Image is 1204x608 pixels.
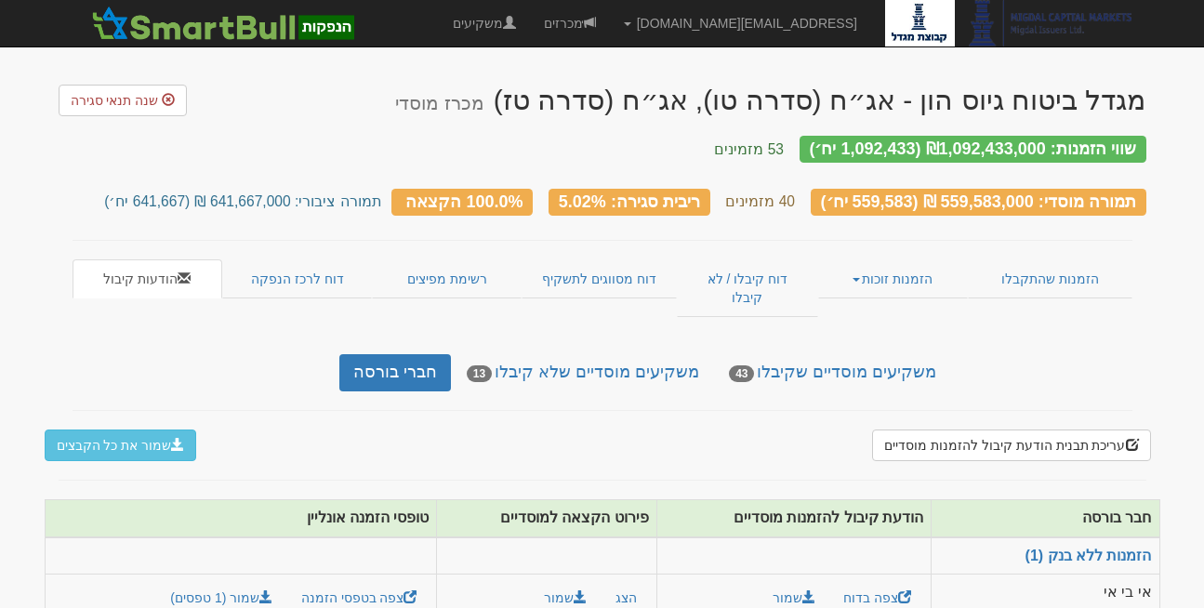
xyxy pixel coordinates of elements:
[59,85,188,116] a: שנה תנאי סגירה
[372,259,521,298] a: רשימת מפיצים
[339,354,451,391] a: חברי בורסה
[45,499,437,536] th: טופסי הזמנה אונליין
[453,354,713,391] a: משקיעים מוסדיים שלא קיבלו13
[522,259,677,298] a: דוח מסווגים לתשקיף
[1025,548,1152,563] a: הזמנות ללא בנק (1)
[872,430,1150,461] button: עריכת תבנית הודעת קיבול להזמנות מוסדיים
[800,136,1146,163] div: שווי הזמנות: ₪1,092,433,000 (1,092,433 יח׳)
[677,259,817,317] a: דוח קיבלו / לא קיבלו
[818,259,968,298] a: הזמנות זוכות
[45,430,197,461] button: שמור את כל הקבצים
[395,85,1145,115] div: מגדל ביטוח גיוס הון - אג״ח (סדרה טו), אג״ח (סדרה טז) - הנפקה לציבור
[437,499,656,536] th: פירוט הקצאה למוסדיים
[932,499,1159,536] th: חבר בורסה
[725,193,795,209] small: 40 מזמינים
[656,499,932,536] th: הודעת קיבול להזמנות מוסדיים
[968,259,1131,298] a: הזמנות שהתקבלו
[549,189,710,216] div: ריבית סגירה: 5.02%
[467,365,492,382] span: 13
[714,141,784,157] small: 53 מזמינים
[73,259,222,298] a: הודעות קיבול
[405,192,523,210] span: 100.0% הקצאה
[104,193,381,209] small: תמורה ציבורי: 641,667,000 ₪ (641,667 יח׳)
[811,189,1146,216] div: תמורה מוסדי: 559,583,000 ₪ (559,583 יח׳)
[222,259,372,298] a: דוח לרכז הנפקה
[395,93,483,113] small: מכרז מוסדי
[71,93,159,108] span: שנה תנאי סגירה
[729,365,754,382] span: 43
[86,5,360,42] img: SmartBull Logo
[715,354,950,391] a: משקיעים מוסדיים שקיבלו43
